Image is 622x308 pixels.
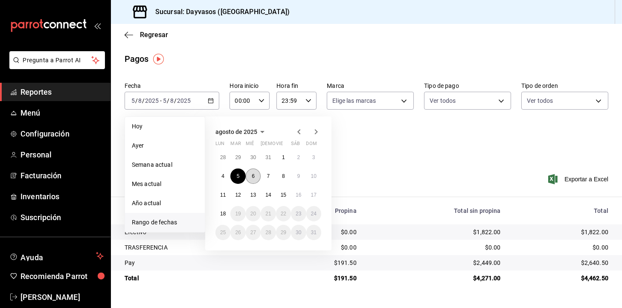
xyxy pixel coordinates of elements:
span: Ayuda [20,251,93,261]
abbr: 4 de agosto de 2025 [221,173,224,179]
span: Ver todos [430,96,456,105]
span: Regresar [140,31,168,39]
div: $191.50 [284,259,357,267]
button: 2 de agosto de 2025 [291,150,306,165]
abbr: 25 de agosto de 2025 [220,230,226,235]
button: 29 de julio de 2025 [230,150,245,165]
button: 28 de agosto de 2025 [261,225,276,240]
abbr: 23 de agosto de 2025 [296,211,301,217]
label: Marca [327,83,414,89]
button: Exportar a Excel [550,174,608,184]
span: Configuración [20,128,104,139]
button: open_drawer_menu [94,22,101,29]
abbr: 2 de agosto de 2025 [297,154,300,160]
button: 5 de agosto de 2025 [230,169,245,184]
abbr: 24 de agosto de 2025 [311,211,317,217]
span: / [167,97,169,104]
abbr: 26 de agosto de 2025 [235,230,241,235]
span: agosto de 2025 [215,128,257,135]
abbr: 3 de agosto de 2025 [312,154,315,160]
button: 7 de agosto de 2025 [261,169,276,184]
span: Semana actual [132,160,198,169]
span: Menú [20,107,104,119]
span: Pregunta a Parrot AI [23,56,92,65]
abbr: 15 de agosto de 2025 [281,192,286,198]
label: Hora fin [276,83,317,89]
button: 15 de agosto de 2025 [276,187,291,203]
input: ---- [145,97,159,104]
button: 1 de agosto de 2025 [276,150,291,165]
label: Tipo de orden [521,83,608,89]
span: Ver todos [527,96,553,105]
div: $2,640.50 [514,259,608,267]
abbr: 30 de julio de 2025 [250,154,256,160]
button: 14 de agosto de 2025 [261,187,276,203]
div: $4,462.50 [514,274,608,282]
button: 31 de julio de 2025 [261,150,276,165]
input: -- [163,97,167,104]
span: Personal [20,149,104,160]
button: Regresar [125,31,168,39]
button: 20 de agosto de 2025 [246,206,261,221]
abbr: 28 de julio de 2025 [220,154,226,160]
button: Pregunta a Parrot AI [9,51,105,69]
button: 3 de agosto de 2025 [306,150,321,165]
button: 28 de julio de 2025 [215,150,230,165]
span: Elige las marcas [332,96,376,105]
abbr: 31 de agosto de 2025 [311,230,317,235]
abbr: 17 de agosto de 2025 [311,192,317,198]
abbr: martes [230,141,241,150]
button: 23 de agosto de 2025 [291,206,306,221]
abbr: 18 de agosto de 2025 [220,211,226,217]
span: Mes actual [132,180,198,189]
abbr: 20 de agosto de 2025 [250,211,256,217]
abbr: 30 de agosto de 2025 [296,230,301,235]
button: 30 de agosto de 2025 [291,225,306,240]
div: $1,822.00 [514,228,608,236]
label: Fecha [125,83,219,89]
button: 11 de agosto de 2025 [215,187,230,203]
abbr: miércoles [246,141,254,150]
span: Ayer [132,141,198,150]
span: / [174,97,177,104]
button: 13 de agosto de 2025 [246,187,261,203]
button: 10 de agosto de 2025 [306,169,321,184]
span: Facturación [20,170,104,181]
abbr: 21 de agosto de 2025 [265,211,271,217]
input: -- [170,97,174,104]
label: Tipo de pago [424,83,511,89]
abbr: 22 de agosto de 2025 [281,211,286,217]
abbr: 27 de agosto de 2025 [250,230,256,235]
div: $4,271.00 [370,274,501,282]
abbr: 10 de agosto de 2025 [311,173,317,179]
span: Hoy [132,122,198,131]
abbr: jueves [261,141,311,150]
abbr: 11 de agosto de 2025 [220,192,226,198]
button: 9 de agosto de 2025 [291,169,306,184]
button: 6 de agosto de 2025 [246,169,261,184]
button: 17 de agosto de 2025 [306,187,321,203]
span: Inventarios [20,191,104,202]
div: $0.00 [514,243,608,252]
div: $1,822.00 [370,228,501,236]
button: 19 de agosto de 2025 [230,206,245,221]
div: Total [125,274,270,282]
div: TRASFERENCIA [125,243,270,252]
button: 4 de agosto de 2025 [215,169,230,184]
button: agosto de 2025 [215,127,267,137]
button: 26 de agosto de 2025 [230,225,245,240]
abbr: 28 de agosto de 2025 [265,230,271,235]
abbr: 8 de agosto de 2025 [282,173,285,179]
h3: Sucursal: Dayvasos ([GEOGRAPHIC_DATA]) [148,7,290,17]
abbr: 7 de agosto de 2025 [267,173,270,179]
span: / [142,97,145,104]
abbr: 1 de agosto de 2025 [282,154,285,160]
button: 12 de agosto de 2025 [230,187,245,203]
span: Reportes [20,86,104,98]
abbr: 29 de julio de 2025 [235,154,241,160]
button: 25 de agosto de 2025 [215,225,230,240]
abbr: 9 de agosto de 2025 [297,173,300,179]
div: Total [514,207,608,214]
input: -- [131,97,135,104]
